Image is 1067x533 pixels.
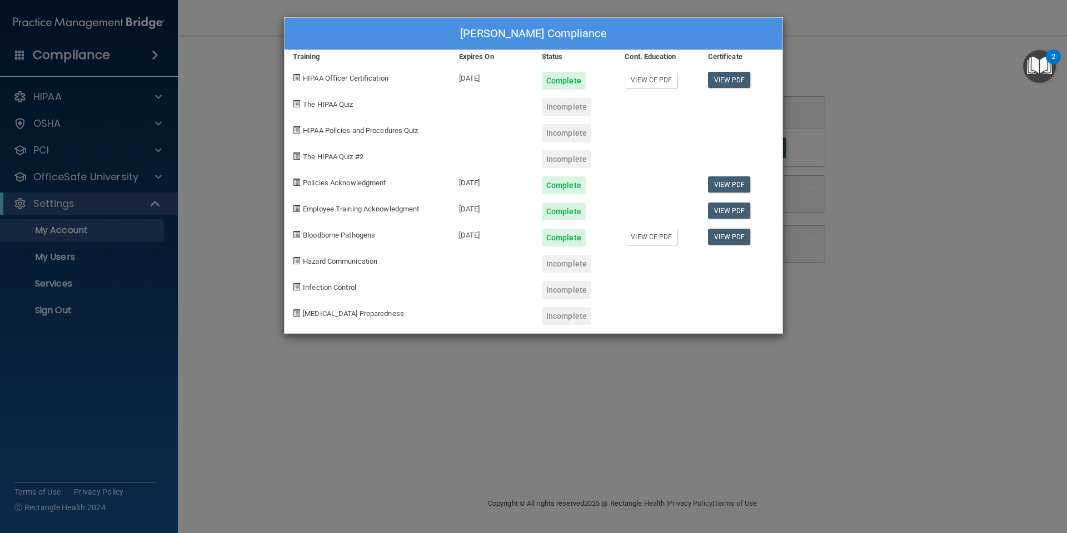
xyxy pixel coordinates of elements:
div: Incomplete [542,281,591,299]
a: View CE PDF [625,72,677,88]
span: [MEDICAL_DATA] Preparedness [303,309,404,318]
div: Cont. Education [616,50,699,63]
a: View PDF [708,72,751,88]
div: 2 [1051,57,1055,71]
div: Complete [542,72,586,90]
span: The HIPAA Quiz #2 [303,152,363,161]
div: Expires On [451,50,533,63]
span: HIPAA Officer Certification [303,74,388,82]
span: Employee Training Acknowledgment [303,205,419,213]
button: Open Resource Center, 2 new notifications [1023,50,1056,83]
span: Bloodborne Pathogens [303,231,375,239]
div: Complete [542,229,586,246]
div: [DATE] [451,63,533,90]
div: [DATE] [451,168,533,194]
a: View PDF [708,229,751,245]
div: Incomplete [542,150,591,168]
div: [PERSON_NAME] Compliance [285,18,782,50]
div: Status [533,50,616,63]
div: Incomplete [542,255,591,273]
span: The HIPAA Quiz [303,100,353,108]
span: HIPAA Policies and Procedures Quiz [303,126,418,135]
span: Infection Control [303,283,356,292]
span: Policies Acknowledgment [303,179,386,187]
div: Complete [542,176,586,194]
div: Incomplete [542,124,591,142]
a: View PDF [708,176,751,193]
div: Incomplete [542,307,591,325]
div: Training [285,50,451,63]
div: [DATE] [451,194,533,220]
a: View PDF [708,203,751,219]
div: Certificate [700,50,782,63]
div: [DATE] [451,220,533,246]
div: Incomplete [542,98,591,116]
a: View CE PDF [625,229,677,245]
div: Complete [542,203,586,220]
span: Hazard Communication [303,257,377,265]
